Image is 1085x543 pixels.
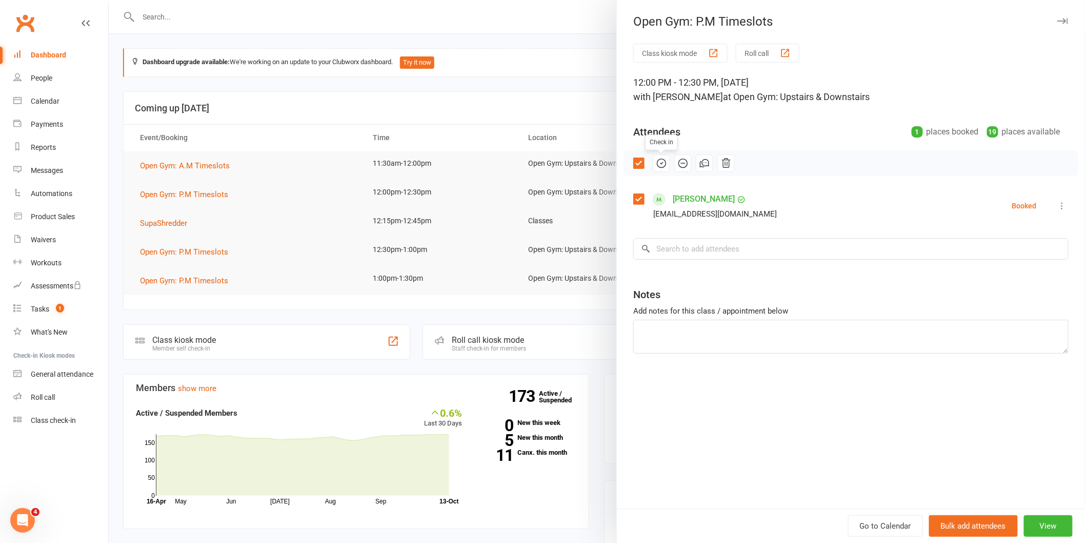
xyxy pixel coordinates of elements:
[13,275,108,298] a: Assessments
[13,409,108,432] a: Class kiosk mode
[12,10,38,36] a: Clubworx
[912,125,979,139] div: places booked
[31,416,76,424] div: Class check-in
[31,370,93,378] div: General attendance
[31,236,56,244] div: Waivers
[723,91,870,102] span: at Open Gym: Upstairs & Downstairs
[633,44,728,63] button: Class kiosk mode
[56,304,64,313] span: 1
[13,113,108,136] a: Payments
[13,298,108,321] a: Tasks 1
[987,126,998,138] div: 19
[1012,202,1037,209] div: Booked
[13,363,108,386] a: General attendance kiosk mode
[31,508,39,516] span: 4
[31,305,49,313] div: Tasks
[31,51,66,59] div: Dashboard
[13,386,108,409] a: Roll call
[987,125,1060,139] div: places available
[633,125,680,139] div: Attendees
[13,228,108,251] a: Waivers
[13,44,108,67] a: Dashboard
[31,143,56,151] div: Reports
[633,91,723,102] span: with [PERSON_NAME]
[912,126,923,138] div: 1
[31,166,63,174] div: Messages
[31,282,82,290] div: Assessments
[13,182,108,205] a: Automations
[617,14,1085,29] div: Open Gym: P.M Timeslots
[13,136,108,159] a: Reports
[31,393,55,401] div: Roll call
[13,67,108,90] a: People
[1024,515,1073,537] button: View
[633,287,660,302] div: Notes
[13,321,108,344] a: What's New
[633,238,1069,260] input: Search to add attendees
[31,328,68,336] div: What's New
[10,508,35,533] iframe: Intercom live chat
[653,207,777,221] div: [EMAIL_ADDRESS][DOMAIN_NAME]
[13,205,108,228] a: Product Sales
[736,44,799,63] button: Roll call
[13,159,108,182] a: Messages
[633,75,1069,104] div: 12:00 PM - 12:30 PM, [DATE]
[633,305,1069,317] div: Add notes for this class / appointment below
[13,251,108,275] a: Workouts
[848,515,923,537] a: Go to Calendar
[673,191,735,207] a: [PERSON_NAME]
[31,120,63,128] div: Payments
[31,259,62,267] div: Workouts
[929,515,1018,537] button: Bulk add attendees
[13,90,108,113] a: Calendar
[645,134,678,150] div: Check in
[31,74,52,82] div: People
[31,97,59,105] div: Calendar
[31,212,75,221] div: Product Sales
[31,189,72,198] div: Automations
